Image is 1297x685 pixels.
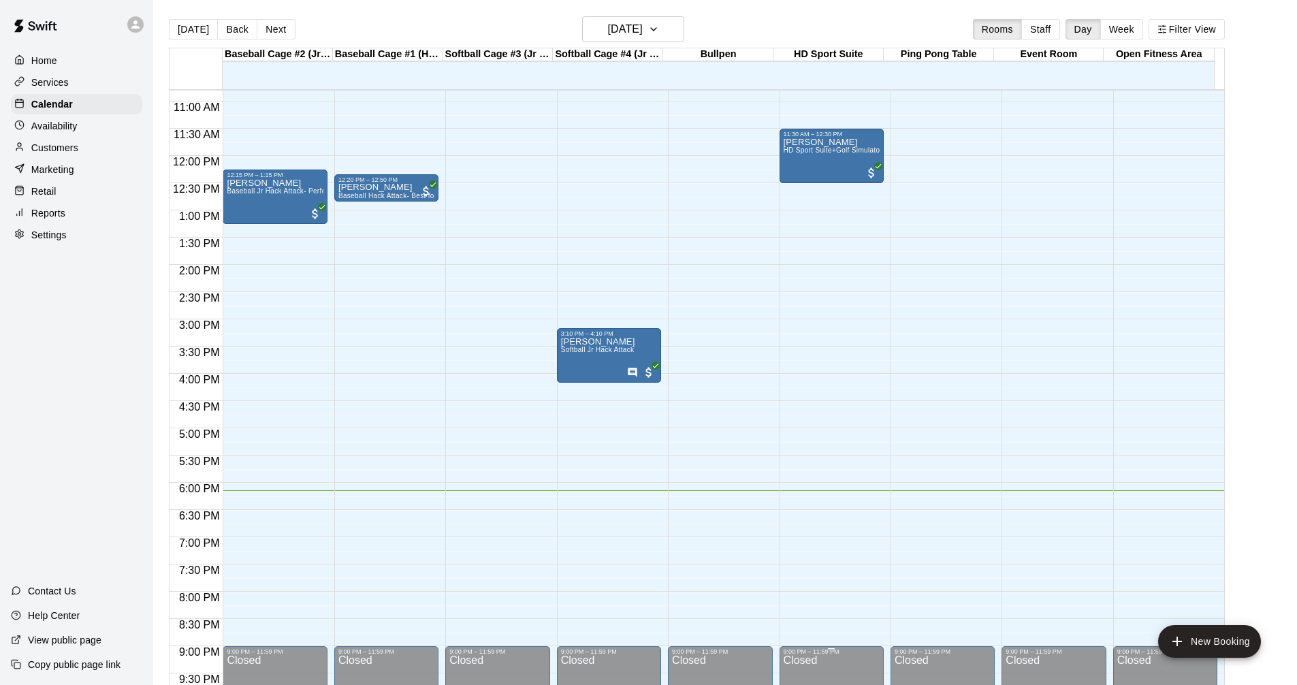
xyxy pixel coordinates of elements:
[11,203,142,223] a: Reports
[176,210,223,222] span: 1:00 PM
[338,192,458,200] span: Baseball Hack Attack- Best for 14u +
[176,592,223,603] span: 8:00 PM
[176,510,223,522] span: 6:30 PM
[449,648,545,655] div: 9:00 PM – 11:59 PM
[176,428,223,440] span: 5:00 PM
[176,292,223,304] span: 2:30 PM
[176,238,223,249] span: 1:30 PM
[561,330,657,337] div: 3:10 PM – 4:10 PM
[31,228,67,242] p: Settings
[227,187,387,195] span: Baseball Jr Hack Attack- Perfect for all skill levels
[338,176,434,183] div: 12:20 PM – 12:50 PM
[31,54,57,67] p: Home
[217,19,257,39] button: Back
[176,456,223,467] span: 5:30 PM
[1117,648,1213,655] div: 9:00 PM – 11:59 PM
[784,146,931,154] span: HD Sport Suite+Golf Simulator- Private Room
[223,170,327,224] div: 12:15 PM – 1:15 PM: Baseball Jr Hack Attack- Perfect for all skill levels
[176,319,223,331] span: 3:00 PM
[553,48,663,61] div: Softball Cage #4 (Jr Hack Attack)
[333,48,443,61] div: Baseball Cage #1 (Hack Attack)
[31,141,78,155] p: Customers
[176,401,223,413] span: 4:30 PM
[895,648,991,655] div: 9:00 PM – 11:59 PM
[31,97,73,111] p: Calendar
[11,225,142,245] a: Settings
[170,156,223,168] span: 12:00 PM
[28,658,121,671] p: Copy public page link
[884,48,994,61] div: Ping Pong Table
[28,584,76,598] p: Contact Us
[176,537,223,549] span: 7:00 PM
[561,648,657,655] div: 9:00 PM – 11:59 PM
[642,366,656,379] span: All customers have paid
[176,564,223,576] span: 7:30 PM
[31,163,74,176] p: Marketing
[557,328,661,383] div: 3:10 PM – 4:10 PM: Softball Jr Hack Attack
[176,265,223,276] span: 2:00 PM
[176,673,223,685] span: 9:30 PM
[11,94,142,114] a: Calendar
[11,159,142,180] a: Marketing
[1158,625,1261,658] button: add
[1100,19,1143,39] button: Week
[227,648,323,655] div: 9:00 PM – 11:59 PM
[170,183,223,195] span: 12:30 PM
[627,367,638,378] svg: Has notes
[780,129,884,183] div: 11:30 AM – 12:30 PM: HD Sport Suite+Golf Simulator- Private Room
[11,50,142,71] a: Home
[1021,19,1060,39] button: Staff
[784,131,880,138] div: 11:30 AM – 12:30 PM
[223,48,333,61] div: Baseball Cage #2 (Jr Hack Attack)
[169,19,218,39] button: [DATE]
[227,172,323,178] div: 12:15 PM – 1:15 PM
[1149,19,1225,39] button: Filter View
[176,483,223,494] span: 6:00 PM
[334,174,438,202] div: 12:20 PM – 12:50 PM: Baseball Hack Attack- Best for 14u +
[561,346,635,353] span: Softball Jr Hack Attack
[170,129,223,140] span: 11:30 AM
[1006,648,1102,655] div: 9:00 PM – 11:59 PM
[672,648,768,655] div: 9:00 PM – 11:59 PM
[28,633,101,647] p: View public page
[784,648,880,655] div: 9:00 PM – 11:59 PM
[443,48,554,61] div: Softball Cage #3 (Jr Hack Attack)
[11,138,142,158] a: Customers
[994,48,1104,61] div: Event Room
[663,48,773,61] div: Bullpen
[419,185,433,198] span: All customers have paid
[176,646,223,658] span: 9:00 PM
[11,72,142,93] a: Services
[973,19,1022,39] button: Rooms
[176,619,223,631] span: 8:30 PM
[1104,48,1214,61] div: Open Fitness Area
[865,166,878,180] span: All customers have paid
[11,181,142,202] a: Retail
[338,648,434,655] div: 9:00 PM – 11:59 PM
[1066,19,1101,39] button: Day
[11,116,142,136] a: Availability
[257,19,295,39] button: Next
[773,48,884,61] div: HD Sport Suite
[31,119,78,133] p: Availability
[28,609,80,622] p: Help Center
[176,347,223,358] span: 3:30 PM
[582,16,684,42] button: [DATE]
[176,374,223,385] span: 4:00 PM
[170,101,223,113] span: 11:00 AM
[608,20,643,39] h6: [DATE]
[31,185,57,198] p: Retail
[308,207,322,221] span: All customers have paid
[31,206,65,220] p: Reports
[31,76,69,89] p: Services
